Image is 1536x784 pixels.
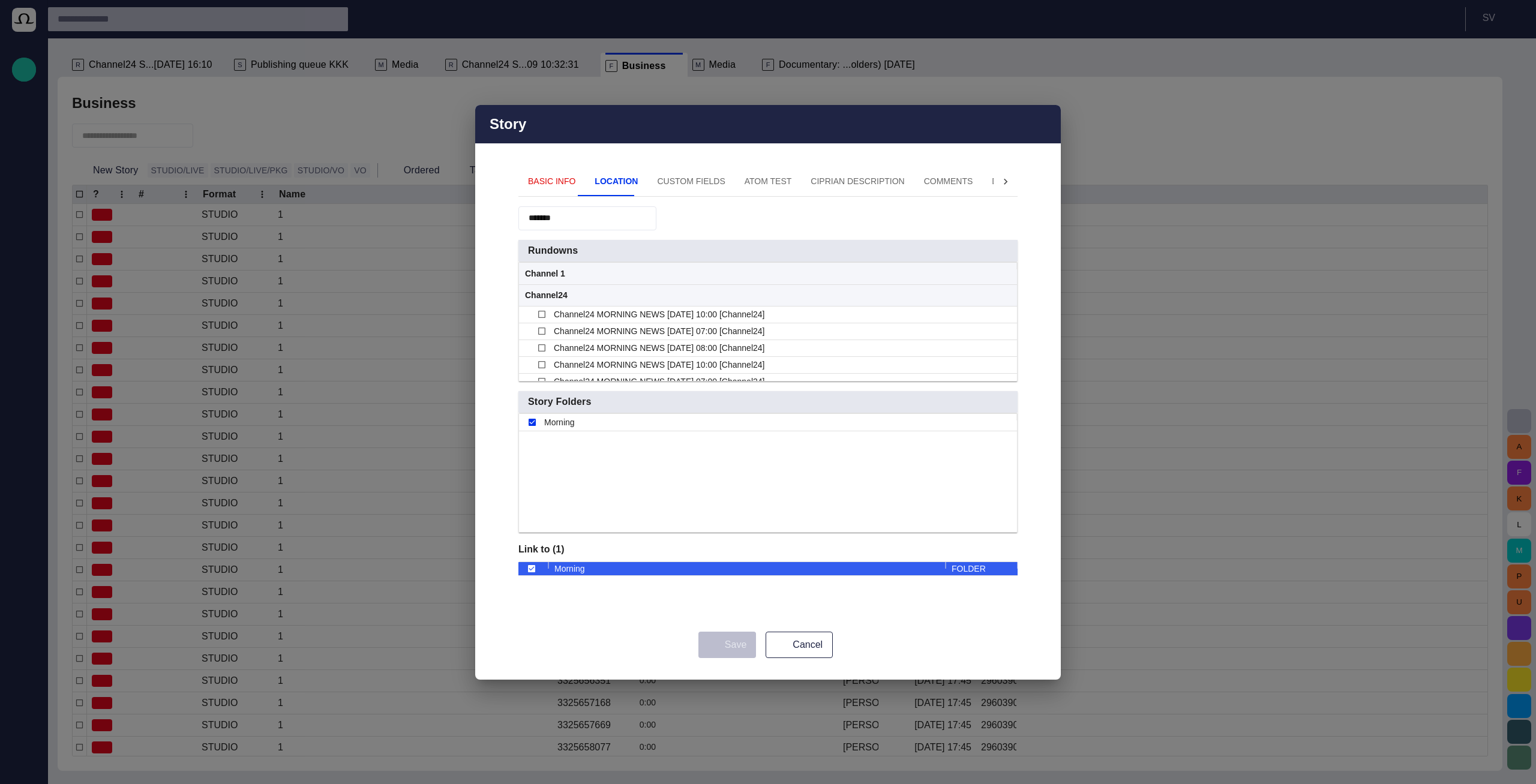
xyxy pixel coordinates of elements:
span: Channel24 [525,285,568,306]
button: Description 2 [982,167,1066,196]
span: Channel24 MORNING NEWS [DATE] 10:00 [Channel24] [554,307,764,323]
button: Custom Fields [647,167,734,196]
span: Channel24 MORNING NEWS [DATE] 07:00 [Channel24] [554,323,764,340]
span: Morning [544,414,575,431]
div: Rundowns [518,413,1018,533]
span: Channel24 MORNING NEWS [DATE] 08:00 [Channel24] [554,340,764,356]
span: Channel24 MORNING NEWS [DATE] 10:00 [Channel24] [554,357,764,373]
button: Story Folders [518,391,1018,413]
button: Location [585,167,647,196]
button: Comments [914,167,983,196]
span: Morning [554,564,585,573]
div: Story [475,105,1061,143]
div: Story [475,105,1061,680]
h2: Story [490,116,526,133]
p: Link to ( 1 ) [518,542,1018,557]
span: Channel 1 [525,263,565,284]
span: Story Folders [528,396,592,408]
button: Ciprian description [801,167,914,196]
span: Channel24 MORNING NEWS [DATE] 07:00 [Channel24] [554,374,764,390]
span: Rundowns [528,245,578,257]
button: Basic Info [518,167,585,196]
button: Rundowns [518,240,1018,262]
button: Cancel [766,632,833,658]
button: ATOM Test [735,167,802,196]
span: FOLDER [952,564,986,573]
div: Rundowns [518,262,1018,382]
